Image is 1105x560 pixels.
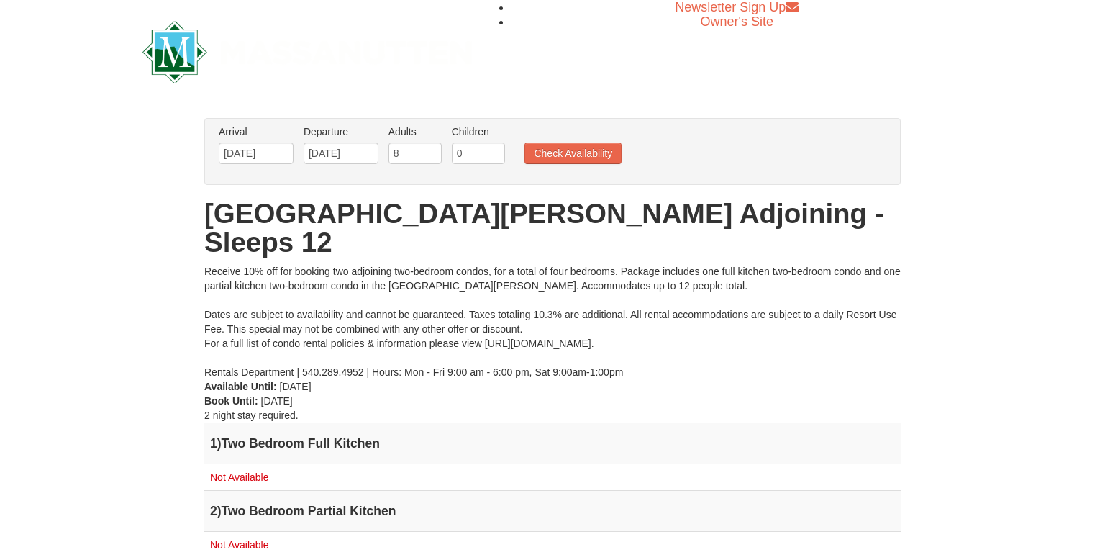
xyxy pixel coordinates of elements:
[452,125,505,139] label: Children
[210,436,895,451] h4: 1 Two Bedroom Full Kitchen
[210,539,268,551] span: Not Available
[204,264,901,379] div: Receive 10% off for booking two adjoining two-bedroom condos, for a total of four bedrooms. Packa...
[142,33,472,67] a: Massanutten Resort
[304,125,378,139] label: Departure
[210,471,268,483] span: Not Available
[280,381,312,392] span: [DATE]
[142,21,472,83] img: Massanutten Resort Logo
[204,199,901,257] h1: [GEOGRAPHIC_DATA][PERSON_NAME] Adjoining - Sleeps 12
[388,125,442,139] label: Adults
[210,504,895,518] h4: 2 Two Bedroom Partial Kitchen
[219,125,294,139] label: Arrival
[217,504,222,518] span: )
[524,143,622,164] button: Check Availability
[261,395,293,407] span: [DATE]
[204,381,277,392] strong: Available Until:
[217,436,222,451] span: )
[204,410,299,421] span: 2 night stay required.
[701,14,773,29] a: Owner's Site
[204,395,258,407] strong: Book Until:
